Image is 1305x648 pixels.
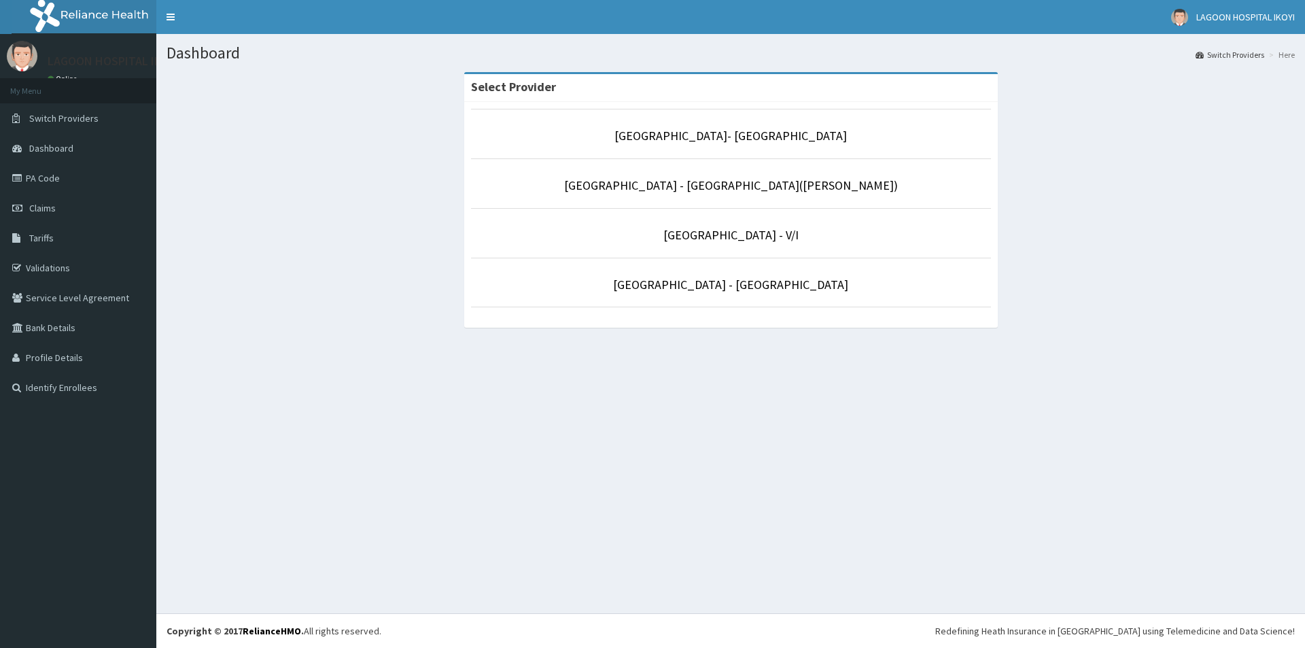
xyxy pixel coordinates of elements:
div: Redefining Heath Insurance in [GEOGRAPHIC_DATA] using Telemedicine and Data Science! [935,624,1295,638]
a: [GEOGRAPHIC_DATA] - [GEOGRAPHIC_DATA] [613,277,848,292]
span: LAGOON HOSPITAL IKOYI [1196,11,1295,23]
a: RelianceHMO [243,625,301,637]
li: Here [1266,49,1295,61]
p: LAGOON HOSPITAL IKOYI [48,55,179,67]
a: [GEOGRAPHIC_DATA] - [GEOGRAPHIC_DATA]([PERSON_NAME]) [564,177,898,193]
h1: Dashboard [167,44,1295,62]
a: Switch Providers [1196,49,1264,61]
span: Dashboard [29,142,73,154]
a: [GEOGRAPHIC_DATA]- [GEOGRAPHIC_DATA] [614,128,847,143]
span: Claims [29,202,56,214]
a: Online [48,74,80,84]
strong: Select Provider [471,79,556,95]
img: User Image [1171,9,1188,26]
span: Tariffs [29,232,54,244]
a: [GEOGRAPHIC_DATA] - V/I [663,227,799,243]
footer: All rights reserved. [156,613,1305,648]
strong: Copyright © 2017 . [167,625,304,637]
span: Switch Providers [29,112,99,124]
img: User Image [7,41,37,71]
